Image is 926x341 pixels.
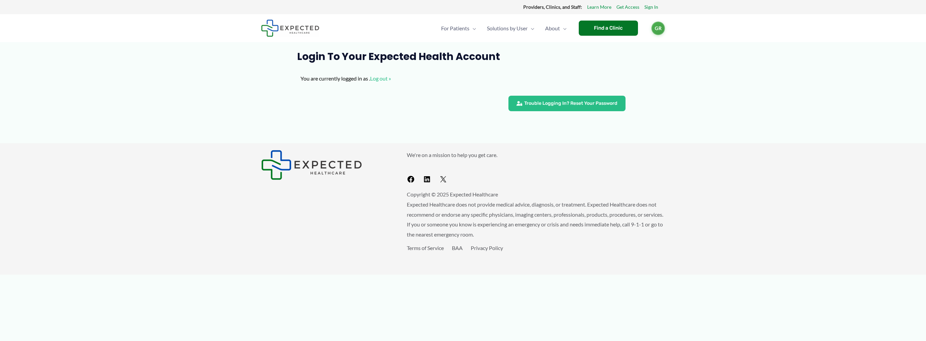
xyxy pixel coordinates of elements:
[487,17,528,40] span: Solutions by User
[579,21,638,36] a: Find a Clinic
[407,191,498,197] span: Copyright © 2025 Expected Healthcare
[370,75,391,82] a: Log out »
[407,201,663,238] span: Expected Healthcare does not provide medical advice, diagnosis, or treatment. Expected Healthcare...
[436,17,572,40] nav: Primary Site Navigation
[482,17,540,40] a: Solutions by UserMenu Toggle
[471,245,503,251] a: Privacy Policy
[540,17,572,40] a: AboutMenu Toggle
[560,17,567,40] span: Menu Toggle
[528,17,534,40] span: Menu Toggle
[524,101,617,106] span: Trouble Logging In? Reset Your Password
[587,3,611,11] a: Learn More
[297,51,629,63] h1: Login to Your Expected Health Account
[407,150,665,186] aside: Footer Widget 2
[651,22,665,35] a: GR
[261,20,319,37] img: Expected Healthcare Logo - side, dark font, small
[436,17,482,40] a: For PatientsMenu Toggle
[469,17,476,40] span: Menu Toggle
[644,3,658,11] a: Sign In
[616,3,639,11] a: Get Access
[300,73,626,84] p: You are currently logged in as .
[545,17,560,40] span: About
[452,245,463,251] a: BAA
[407,245,444,251] a: Terms of Service
[407,150,665,160] p: We're on a mission to help you get care.
[261,150,362,180] img: Expected Healthcare Logo - side, dark font, small
[508,96,626,111] a: Trouble Logging In? Reset Your Password
[261,150,390,180] aside: Footer Widget 1
[441,17,469,40] span: For Patients
[407,243,665,268] aside: Footer Widget 3
[523,4,582,10] strong: Providers, Clinics, and Staff:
